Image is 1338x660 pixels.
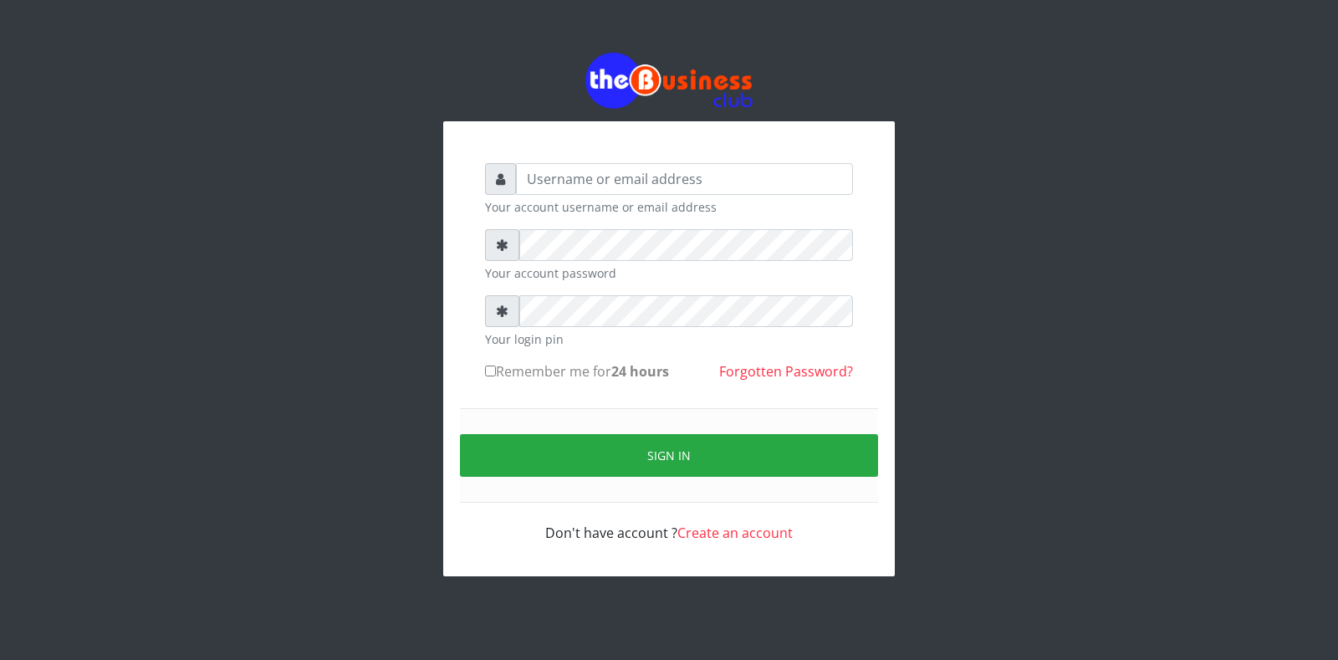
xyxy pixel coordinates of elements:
[677,524,793,542] a: Create an account
[516,163,853,195] input: Username or email address
[719,362,853,381] a: Forgotten Password?
[485,361,669,381] label: Remember me for
[611,362,669,381] b: 24 hours
[485,503,853,543] div: Don't have account ?
[485,198,853,216] small: Your account username or email address
[485,366,496,376] input: Remember me for24 hours
[485,264,853,282] small: Your account password
[485,330,853,348] small: Your login pin
[460,434,878,477] button: Sign in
